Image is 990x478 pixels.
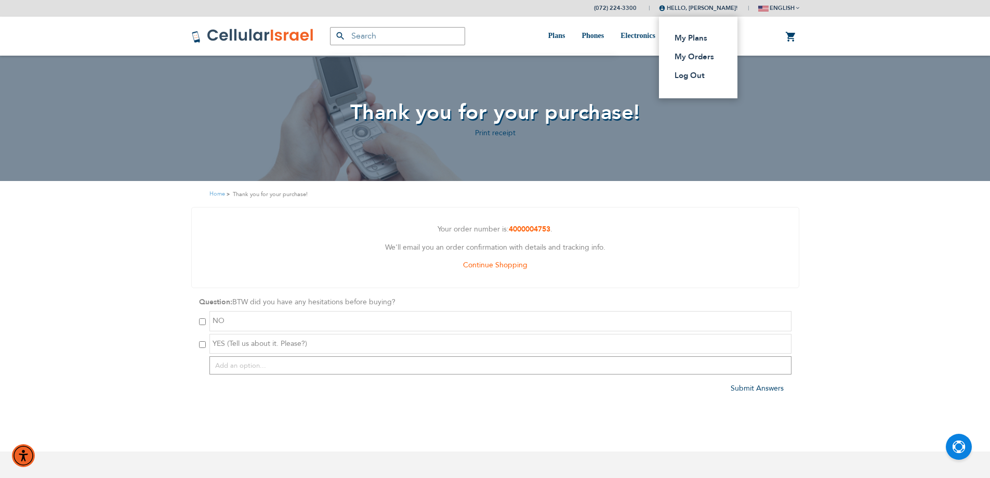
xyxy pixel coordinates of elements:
[731,383,784,393] a: Submit Answers
[621,17,655,56] a: Electronics
[675,51,716,62] a: My Orders
[548,17,565,56] a: Plans
[330,27,465,45] input: Search
[233,189,308,199] strong: Thank you for your purchase!
[200,241,791,254] p: We'll email you an order confirmation with details and tracking info.
[200,223,791,236] p: Your order number is: .
[675,33,716,43] a: My Plans
[199,297,232,307] strong: Question:
[209,190,225,198] a: Home
[213,316,225,326] span: NO
[463,260,527,270] a: Continue Shopping
[475,128,516,138] a: Print receipt
[659,4,737,12] span: Hello, [PERSON_NAME]!
[548,32,565,40] span: Plans
[509,224,550,234] a: 4000004753
[191,28,314,44] img: Cellular Israel Logo
[232,297,395,307] span: BTW did you have any hesitations before buying?
[621,32,655,40] span: Electronics
[582,32,604,40] span: Phones
[213,339,307,348] span: YES (Tell us about it. Please?)
[758,1,799,16] button: english
[675,70,716,81] a: Log Out
[12,444,35,467] div: Accessibility Menu
[209,356,791,374] input: Add an option...
[350,98,640,127] span: Thank you for your purchase!
[758,6,769,11] img: english
[582,17,604,56] a: Phones
[594,4,637,12] a: (072) 224-3300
